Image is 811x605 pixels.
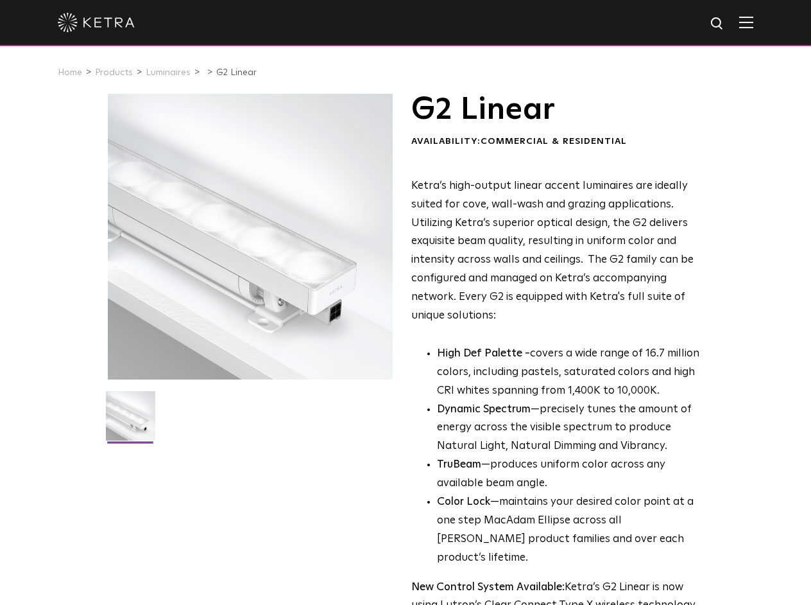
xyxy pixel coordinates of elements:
strong: High Def Palette - [437,348,530,359]
img: Hamburger%20Nav.svg [739,16,753,28]
strong: TruBeam [437,459,481,470]
strong: Dynamic Spectrum [437,404,531,415]
a: Home [58,68,82,77]
a: G2 Linear [216,68,257,77]
strong: New Control System Available: [411,582,565,593]
li: —maintains your desired color point at a one step MacAdam Ellipse across all [PERSON_NAME] produc... [437,493,703,568]
p: covers a wide range of 16.7 million colors, including pastels, saturated colors and high CRI whit... [437,345,703,401]
img: G2-Linear-2021-Web-Square [106,391,155,450]
li: —precisely tunes the amount of energy across the visible spectrum to produce Natural Light, Natur... [437,401,703,457]
h1: G2 Linear [411,94,703,126]
img: search icon [710,16,726,32]
img: ketra-logo-2019-white [58,13,135,32]
div: Availability: [411,136,703,148]
a: Luminaires [146,68,191,77]
li: —produces uniform color across any available beam angle. [437,456,703,493]
strong: Color Lock [437,496,490,507]
p: Ketra’s high-output linear accent luminaires are ideally suited for cove, wall-wash and grazing a... [411,177,703,326]
a: Products [95,68,133,77]
span: Commercial & Residential [481,137,627,146]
